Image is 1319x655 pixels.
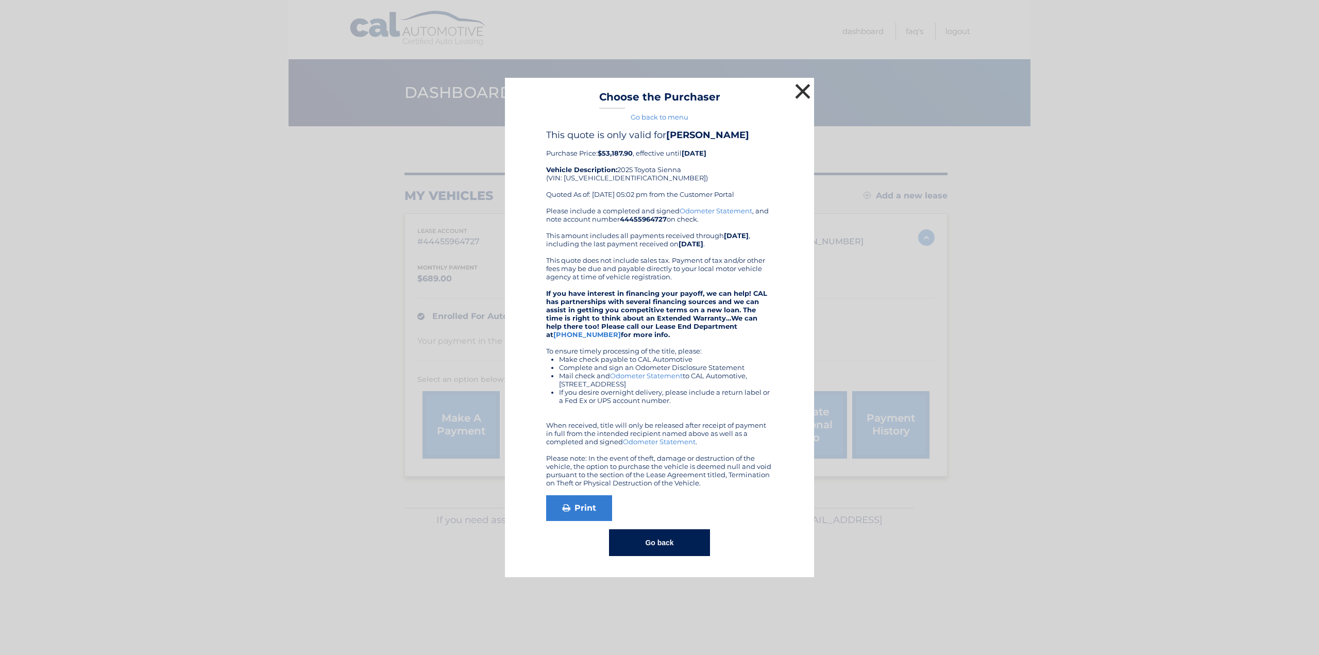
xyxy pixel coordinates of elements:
[631,113,688,121] a: Go back to menu
[553,330,621,339] a: [PHONE_NUMBER]
[559,355,773,363] li: Make check payable to CAL Automotive
[680,207,752,215] a: Odometer Statement
[599,91,720,109] h3: Choose the Purchaser
[610,372,683,380] a: Odometer Statement
[598,149,633,157] b: $53,187.90
[679,240,703,248] b: [DATE]
[559,363,773,372] li: Complete and sign an Odometer Disclosure Statement
[792,81,813,102] button: ×
[609,529,709,556] button: Go back
[546,207,773,487] div: Please include a completed and signed , and note account number on check. This amount includes al...
[682,149,706,157] b: [DATE]
[620,215,667,223] b: 44455964727
[724,231,749,240] b: [DATE]
[559,372,773,388] li: Mail check and to CAL Automotive, [STREET_ADDRESS]
[546,289,767,339] strong: If you have interest in financing your payoff, we can help! CAL has partnerships with several fin...
[666,129,749,141] b: [PERSON_NAME]
[623,438,696,446] a: Odometer Statement
[546,129,773,207] div: Purchase Price: , effective until 2025 Toyota Sienna (VIN: [US_VEHICLE_IDENTIFICATION_NUMBER]) Qu...
[546,165,617,174] strong: Vehicle Description:
[546,495,612,521] a: Print
[559,388,773,405] li: If you desire overnight delivery, please include a return label or a Fed Ex or UPS account number.
[546,129,773,141] h4: This quote is only valid for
